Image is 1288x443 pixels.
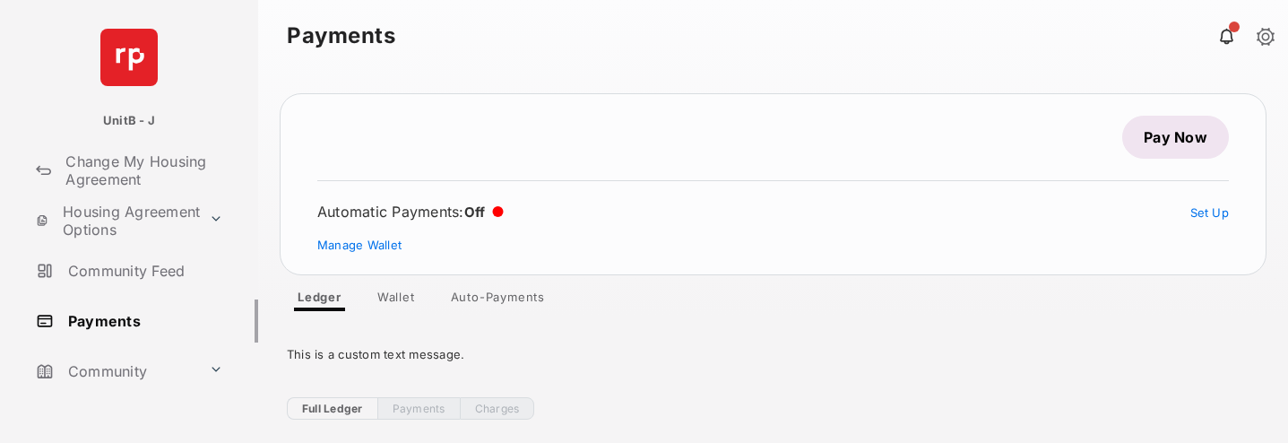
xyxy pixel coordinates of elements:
[460,397,535,420] a: Charges
[377,397,460,420] a: Payments
[287,397,377,420] a: Full Ledger
[29,300,258,343] a: Payments
[287,333,1259,376] div: This is a custom text message.
[100,29,158,86] img: svg+xml;base64,PHN2ZyB4bWxucz0iaHR0cDovL3d3dy53My5vcmcvMjAwMC9zdmciIHdpZHRoPSI2NCIgaGVpZ2h0PSI2NC...
[29,350,202,393] a: Community
[29,199,202,242] a: Housing Agreement Options
[1190,205,1230,220] a: Set Up
[464,204,486,221] span: Off
[29,149,258,192] a: Change My Housing Agreement
[287,25,395,47] strong: Payments
[29,400,202,443] a: My Apartment
[29,249,258,292] a: Community Feed
[317,238,402,252] a: Manage Wallet
[103,112,155,130] p: UnitB - J
[437,290,559,311] a: Auto-Payments
[363,290,429,311] a: Wallet
[317,203,504,221] div: Automatic Payments :
[283,290,356,311] a: Ledger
